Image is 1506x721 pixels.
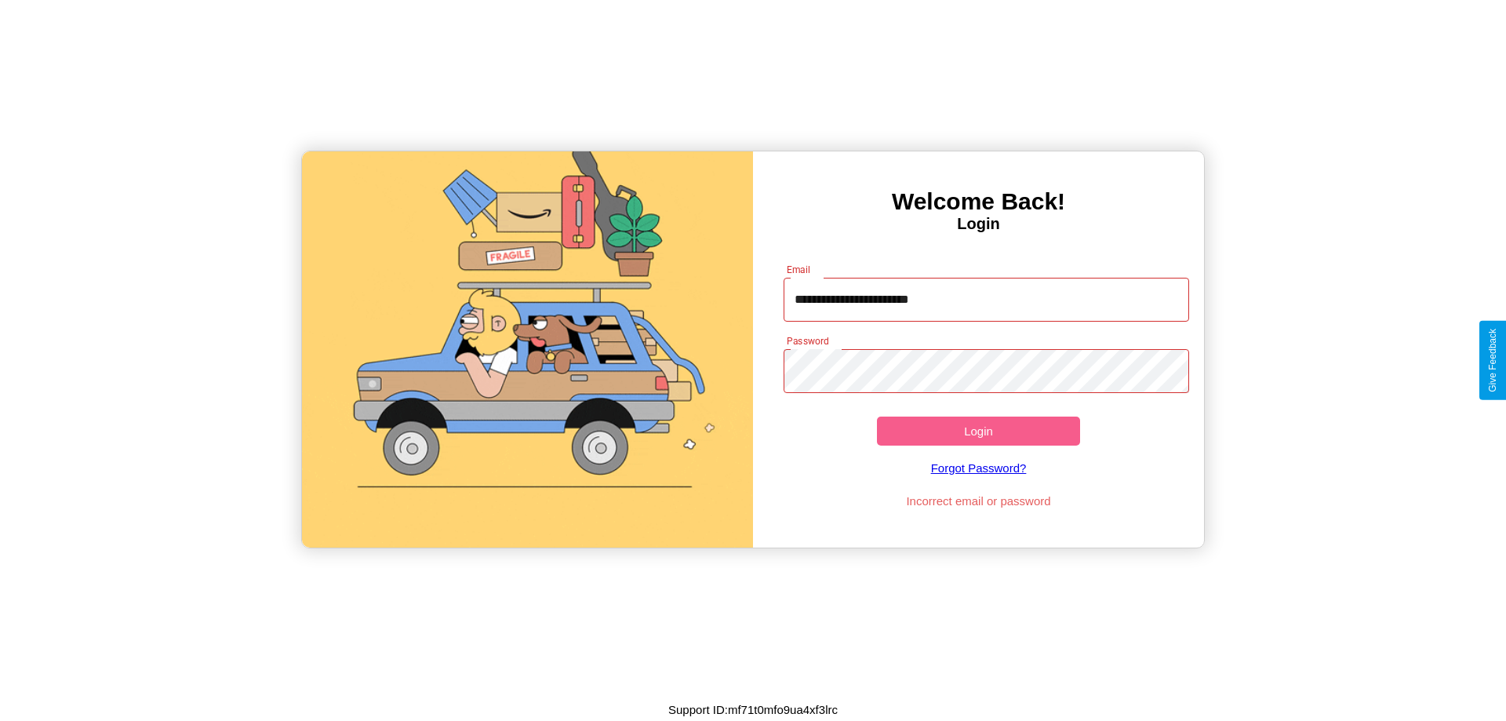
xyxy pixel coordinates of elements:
h4: Login [753,215,1204,233]
p: Support ID: mf71t0mfo9ua4xf3lrc [668,699,838,720]
img: gif [302,151,753,548]
label: Password [787,334,828,348]
button: Login [877,417,1080,446]
a: Forgot Password? [776,446,1182,490]
label: Email [787,263,811,276]
div: Give Feedback [1487,329,1498,392]
p: Incorrect email or password [776,490,1182,512]
h3: Welcome Back! [753,188,1204,215]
